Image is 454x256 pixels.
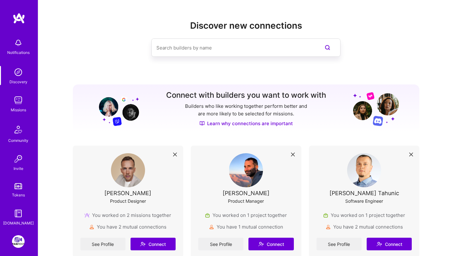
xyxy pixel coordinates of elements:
[409,153,413,156] i: icon Close
[131,238,176,250] button: Connect
[12,235,25,248] img: FanFest: Media Engagement Platform
[12,37,25,49] img: bell
[209,224,283,230] div: You have 1 mutual connection
[205,212,287,218] div: You worked on 1 project together
[291,153,295,156] i: icon Close
[205,213,210,218] img: Project icon
[9,79,27,85] div: Discovery
[317,238,362,250] a: See Profile
[89,224,94,230] img: mutualConnections icon
[12,94,25,107] img: teamwork
[324,44,331,51] i: icon SearchPurple
[200,121,205,126] img: Discover
[347,153,381,187] img: User Avatar
[3,220,34,226] div: [DOMAIN_NAME]
[323,213,328,218] img: Project icon
[140,241,146,247] i: icon Connect
[73,20,420,31] h2: Discover new connections
[353,92,399,126] img: Grow your network
[84,212,171,218] div: You worked on 2 missions together
[248,238,294,250] button: Connect
[198,238,243,250] a: See Profile
[184,102,308,118] p: Builders who like working together perform better and are more likely to be selected for missions.
[258,241,264,247] i: icon Connect
[200,120,293,127] a: Learn why connections are important
[15,183,22,189] img: tokens
[11,122,26,137] img: Community
[7,49,30,56] div: Notifications
[8,137,28,144] div: Community
[209,224,214,230] img: mutualConnections icon
[326,224,331,230] img: mutualConnections icon
[166,91,326,100] h3: Connect with builders you want to work with
[13,13,25,24] img: logo
[12,207,25,220] img: guide book
[104,190,151,196] div: [PERSON_NAME]
[11,107,26,113] div: Missions
[173,153,177,156] i: icon Close
[14,165,23,172] div: Invite
[10,235,26,248] a: FanFest: Media Engagement Platform
[84,213,90,218] img: mission icon
[93,91,139,126] img: Grow your network
[223,190,270,196] div: [PERSON_NAME]
[156,40,310,56] input: Search builders by name
[367,238,412,250] button: Connect
[12,66,25,79] img: discovery
[329,190,399,196] div: [PERSON_NAME] Tahunic
[80,238,125,250] a: See Profile
[110,198,146,204] div: Product Designer
[12,192,25,198] div: Tokens
[323,212,405,218] div: You worked on 1 project together
[326,224,403,230] div: You have 2 mutual connections
[229,153,263,187] img: User Avatar
[111,153,145,187] img: User Avatar
[228,198,264,204] div: Product Manager
[89,224,166,230] div: You have 2 mutual connections
[12,153,25,165] img: Invite
[376,241,382,247] i: icon Connect
[345,198,383,204] div: Software Engineer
